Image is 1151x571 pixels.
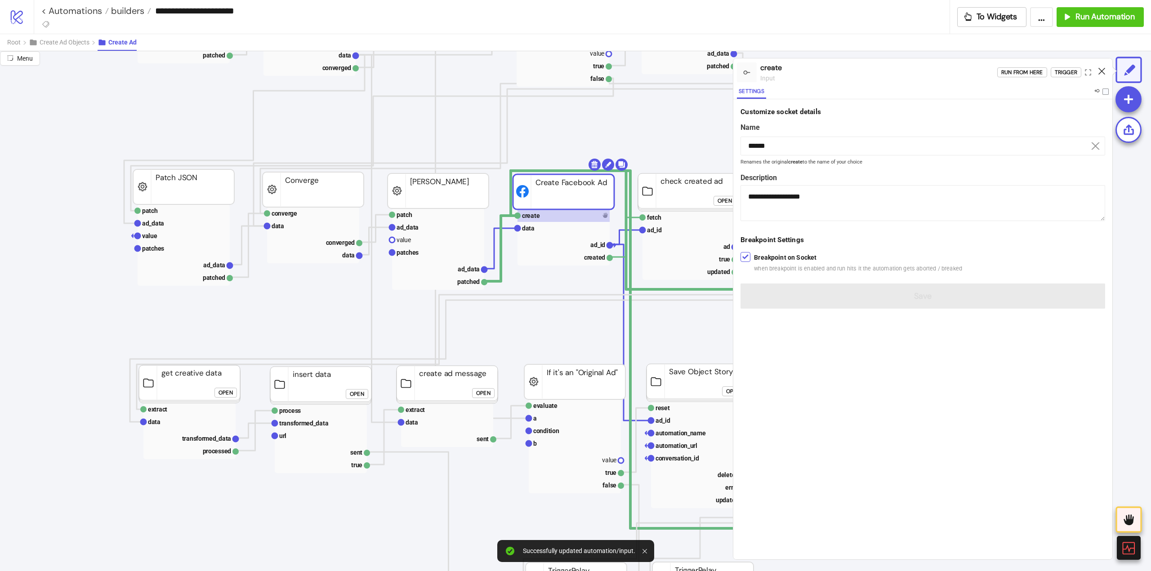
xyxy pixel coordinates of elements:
text: create [522,212,540,219]
button: ... [1030,7,1053,27]
text: automation_url [656,442,697,449]
text: extract [148,406,167,413]
span: builders [109,5,144,17]
text: b [533,440,537,447]
text: process [279,407,301,414]
span: To Widgets [977,12,1017,22]
text: url [279,432,286,439]
button: Open [714,196,736,206]
div: Open [350,389,364,399]
label: Breakpoint on Socket [754,252,962,273]
text: data [339,52,351,59]
text: ad_data [707,50,729,57]
div: Customize socket details [741,106,1105,117]
text: ad_data [458,266,480,273]
text: data [342,252,355,259]
text: value [590,50,604,57]
text: evaluate [533,402,558,409]
div: create [760,62,997,73]
text: fetch [647,214,661,221]
text: patches [142,245,164,252]
text: ad_data [142,220,164,227]
span: Menu [17,55,33,62]
text: converge [272,210,297,217]
text: reset [656,404,670,412]
text: ad_id [656,417,670,424]
text: data [522,225,535,232]
div: Successfully updated automation/input. [523,547,635,555]
button: Open [214,388,237,398]
span: Create Ad [108,39,137,46]
div: Open [219,387,233,398]
text: ad [723,243,731,250]
div: input [760,73,997,83]
text: transformed_data [182,435,232,442]
div: Open [718,195,732,206]
small: Renames the original to the name of your choice [741,159,1105,165]
span: Create Ad Objects [40,39,89,46]
text: patch [142,207,158,214]
a: < Automations [41,6,109,15]
label: Name [741,122,1105,133]
text: automation_name [656,429,706,437]
button: Open [472,388,495,398]
text: patches [397,249,419,256]
text: data [406,419,418,426]
text: a [533,415,537,422]
text: transformed_data [279,420,329,427]
button: Open [722,386,745,396]
div: Open [476,388,491,398]
span: radius-bottomright [7,55,13,61]
text: ad_id [590,241,605,248]
button: Trigger [1051,67,1081,77]
div: Breakpoint Settings [741,235,1105,245]
span: Run Automation [1075,12,1135,22]
button: Open [346,389,368,399]
div: Run from here [1001,67,1043,78]
a: builders [109,6,151,15]
text: condition [533,427,559,434]
text: conversation_id [656,455,699,462]
div: Open [726,386,741,396]
text: ad_data [203,261,225,269]
text: ad_data [397,224,419,231]
button: To Widgets [957,7,1027,27]
text: value [602,456,616,464]
button: Run from here [997,67,1047,77]
text: extract [406,406,425,413]
text: data [148,418,161,425]
button: Create Ad Objects [29,34,98,51]
text: patch [397,211,412,218]
text: data [272,222,284,230]
text: ad_id [647,226,662,234]
label: Description [741,172,1105,183]
button: Settings [737,87,766,99]
b: create [788,159,803,165]
button: Root [7,34,29,51]
span: when breakpoint is enabled and run hits it the automation gets aborted / breaked [754,264,962,273]
text: value [142,232,157,239]
span: Root [7,39,21,46]
button: Create Ad [98,34,137,51]
span: expand [1085,69,1091,75]
div: Trigger [1055,67,1077,78]
button: Run Automation [1057,7,1144,27]
text: value [397,236,411,243]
